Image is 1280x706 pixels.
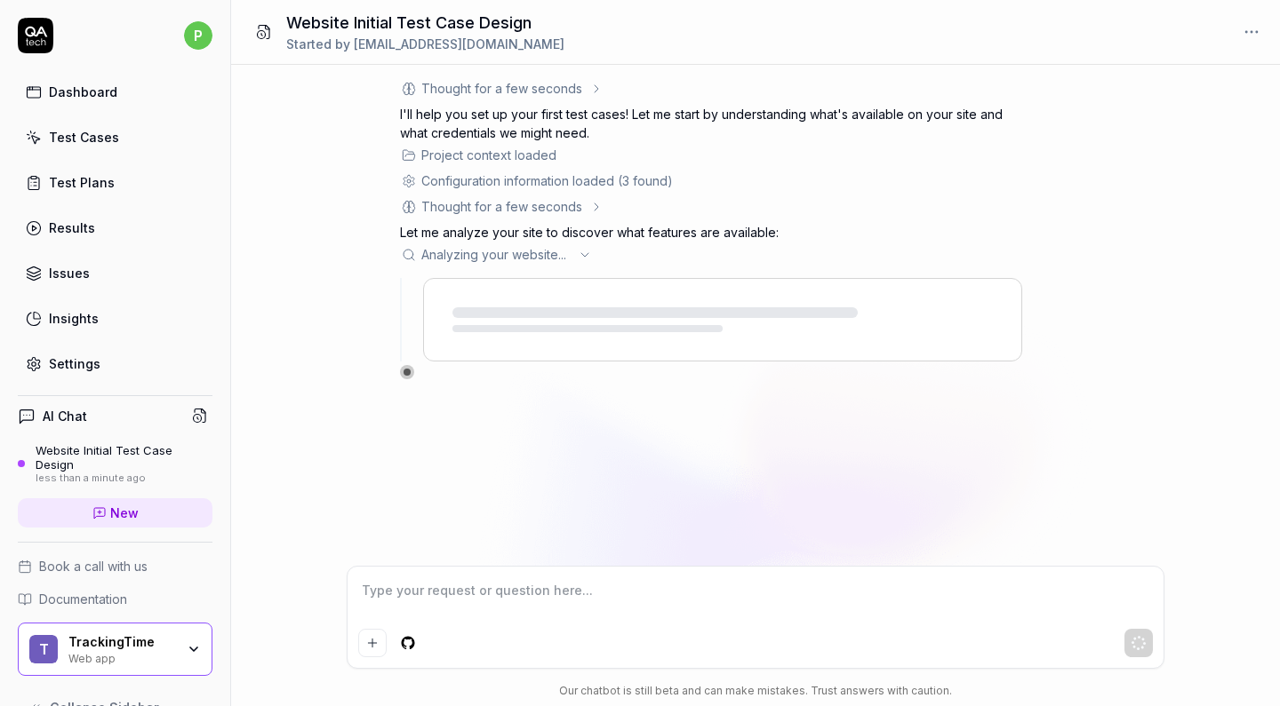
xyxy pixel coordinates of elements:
[39,557,148,575] span: Book a call with us
[286,11,564,35] h1: Website Initial Test Case Design
[18,75,212,109] a: Dashboard
[421,171,673,190] div: Configuration information loaded (3 found)
[421,146,556,164] div: Project context loaded
[18,210,212,245] a: Results
[49,83,117,101] div: Dashboard
[558,245,571,264] span: ...
[184,21,212,50] span: p
[347,683,1164,699] div: Our chatbot is still beta and can make mistakes. Trust answers with caution.
[49,128,119,147] div: Test Cases
[421,197,582,216] div: Thought for a few seconds
[110,504,139,522] span: New
[421,79,582,98] div: Thought for a few seconds
[18,557,212,575] a: Book a call with us
[49,309,99,328] div: Insights
[49,264,90,282] div: Issues
[18,346,212,381] a: Settings
[68,650,175,664] div: Web app
[39,590,127,608] span: Documentation
[18,498,212,528] a: New
[49,354,100,373] div: Settings
[421,245,571,264] span: Analyzing your website
[400,105,1022,142] p: I'll help you set up your first test cases! Let me start by understanding what's available on you...
[18,120,212,155] a: Test Cases
[68,634,175,650] div: TrackingTime
[18,165,212,200] a: Test Plans
[18,623,212,676] button: TTrackingTimeWeb app
[18,256,212,290] a: Issues
[43,407,87,425] h4: AI Chat
[400,223,1022,242] p: Let me analyze your site to discover what features are available:
[18,301,212,336] a: Insights
[36,443,212,472] div: Website Initial Test Case Design
[29,635,58,663] span: T
[358,629,387,657] button: Add attachment
[49,218,95,237] div: Results
[286,35,564,53] div: Started by
[36,472,212,485] div: less than a minute ago
[354,36,564,52] span: [EMAIL_ADDRESS][DOMAIN_NAME]
[184,18,212,53] button: p
[49,173,115,192] div: Test Plans
[18,590,212,608] a: Documentation
[18,443,212,484] a: Website Initial Test Case Designless than a minute ago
